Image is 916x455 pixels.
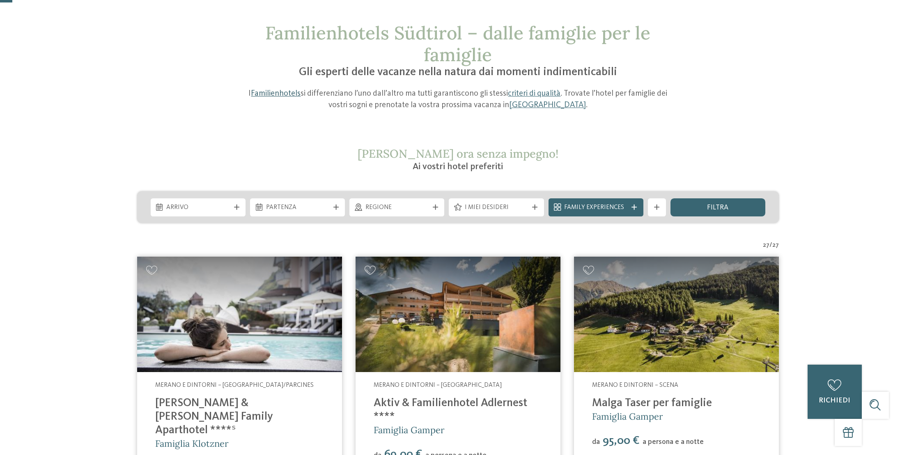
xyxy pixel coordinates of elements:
[769,241,772,250] span: /
[413,162,503,171] span: Ai vostri hotel preferiti
[155,438,229,449] span: Famiglia Klotzner
[592,439,600,446] span: da
[356,257,560,372] img: Aktiv & Familienhotel Adlernest ****
[772,241,779,250] span: 27
[808,365,862,419] a: richiedi
[358,146,558,161] span: [PERSON_NAME] ora senza impegno!
[374,424,445,436] span: Famiglia Gamper
[166,203,230,212] span: Arrivo
[365,203,429,212] span: Regione
[819,397,850,404] span: richiedi
[763,241,769,250] span: 27
[643,439,704,446] span: a persona e a notte
[465,203,528,212] span: I miei desideri
[155,398,273,436] a: [PERSON_NAME] & [PERSON_NAME] Family Aparthotel ****ˢ
[574,257,779,372] img: Cercate un hotel per famiglie? Qui troverete solo i migliori!
[707,204,728,211] span: filtra
[601,435,642,447] span: 95,00 €
[592,382,678,388] span: Merano e dintorni – Scena
[356,257,560,372] a: Cercate un hotel per famiglie? Qui troverete solo i migliori!
[374,398,527,423] a: Aktiv & Familienhotel Adlernest ****
[592,411,663,422] span: Famiglia Gamper
[265,21,650,66] span: Familienhotels Südtirol – dalle famiglie per le famiglie
[243,88,673,111] p: I si differenziano l’uno dall’altro ma tutti garantiscono gli stessi . Trovate l’hotel per famigl...
[374,382,502,388] span: Merano e dintorni – [GEOGRAPHIC_DATA]
[251,90,301,98] a: Familienhotels
[299,67,617,78] span: Gli esperti delle vacanze nella natura dai momenti indimenticabili
[564,203,627,212] span: Family Experiences
[509,101,586,109] a: [GEOGRAPHIC_DATA]
[137,257,342,372] img: Cercate un hotel per famiglie? Qui troverete solo i migliori!
[508,90,560,98] a: criteri di qualità
[155,382,314,388] span: Merano e dintorni – [GEOGRAPHIC_DATA]/Parcines
[592,398,712,409] a: Malga Taser per famiglie
[266,203,329,212] span: Partenza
